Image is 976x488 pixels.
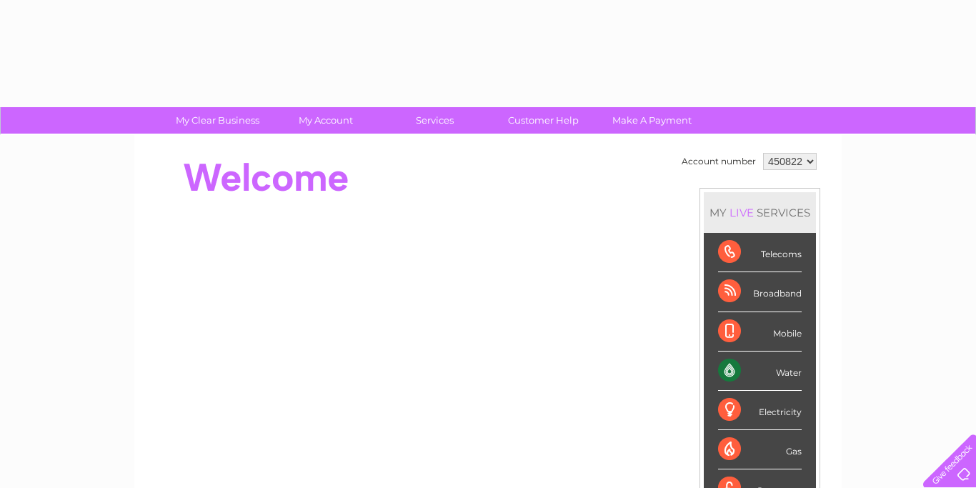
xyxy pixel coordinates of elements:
div: Telecoms [718,233,802,272]
a: My Clear Business [159,107,277,134]
div: Mobile [718,312,802,352]
a: Services [376,107,494,134]
div: Water [718,352,802,391]
div: Gas [718,430,802,469]
div: LIVE [727,206,757,219]
a: Customer Help [484,107,602,134]
div: MY SERVICES [704,192,816,233]
a: My Account [267,107,385,134]
div: Electricity [718,391,802,430]
a: Make A Payment [593,107,711,134]
div: Broadband [718,272,802,312]
td: Account number [678,149,760,174]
